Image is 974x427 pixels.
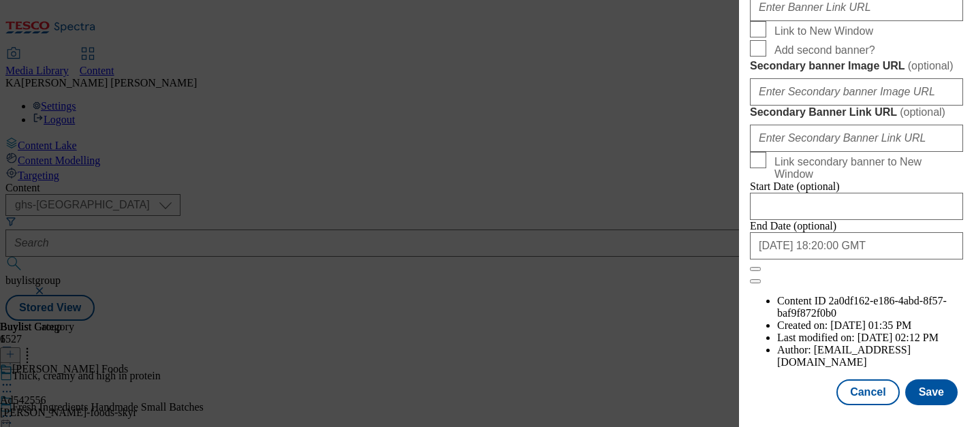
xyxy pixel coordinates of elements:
[908,60,954,72] span: ( optional )
[777,295,947,319] span: 2a0df162-e186-4abd-8f57-baf9f872f0b0
[777,295,963,319] li: Content ID
[774,25,873,37] span: Link to New Window
[750,125,963,152] input: Enter Secondary Banner Link URL
[905,379,958,405] button: Save
[750,232,963,259] input: Enter Date
[750,59,963,73] label: Secondary banner Image URL
[830,319,911,331] span: [DATE] 01:35 PM
[777,332,963,344] li: Last modified on:
[750,180,840,192] span: Start Date (optional)
[858,332,939,343] span: [DATE] 02:12 PM
[900,106,945,118] span: ( optional )
[774,44,875,57] span: Add second banner?
[836,379,899,405] button: Cancel
[774,156,958,180] span: Link secondary banner to New Window
[777,319,963,332] li: Created on:
[777,344,963,368] li: Author:
[750,220,836,232] span: End Date (optional)
[750,193,963,220] input: Enter Date
[750,106,963,119] label: Secondary Banner Link URL
[750,78,963,106] input: Enter Secondary banner Image URL
[777,344,911,368] span: [EMAIL_ADDRESS][DOMAIN_NAME]
[750,267,761,271] button: Close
